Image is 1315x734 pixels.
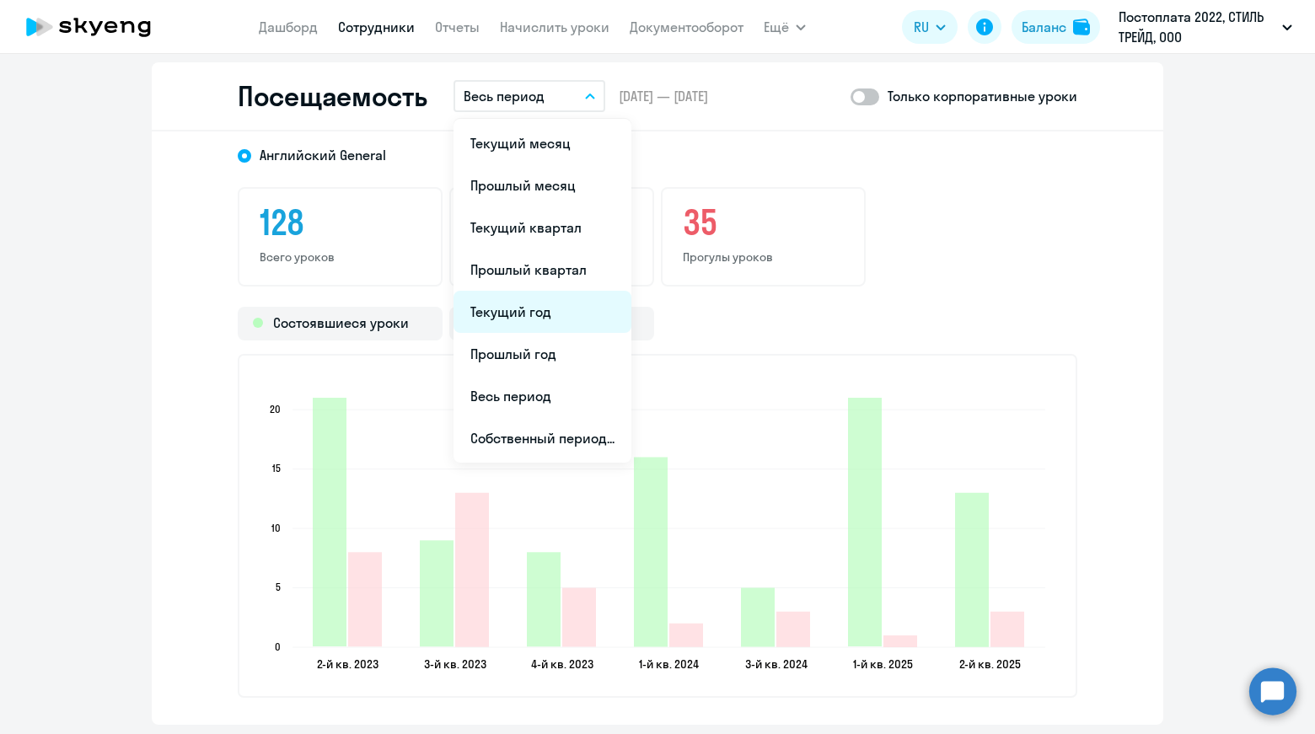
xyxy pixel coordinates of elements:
path: 2025-01-28T21:00:00.000Z Прогулы 1 [883,635,917,647]
img: balance [1073,19,1090,35]
div: Состоявшиеся уроки [238,307,443,340]
button: Весь период [454,80,605,112]
p: Всего уроков [260,249,421,265]
a: Дашборд [259,19,318,35]
p: Прогулы уроков [683,249,844,265]
span: Ещё [764,17,789,37]
ul: Ещё [454,119,631,463]
text: 2-й кв. 2023 [317,656,378,672]
path: 2023-06-13T21:00:00.000Z Состоявшиеся уроки 21 [313,398,346,646]
h3: 128 [260,202,421,243]
text: 1-й кв. 2024 [639,656,699,672]
a: Документооборот [630,19,743,35]
path: 2024-03-21T21:00:00.000Z Состоявшиеся уроки 16 [634,458,668,647]
path: 2024-09-15T21:00:00.000Z Состоявшиеся уроки 5 [741,588,775,647]
path: 2025-01-28T21:00:00.000Z Состоявшиеся уроки 21 [848,398,882,646]
button: Постоплата 2022, СТИЛЬ ТРЕЙД, ООО [1110,7,1301,47]
path: 2025-05-29T21:00:00.000Z Прогулы 3 [990,612,1024,647]
span: Английский General [260,146,386,164]
text: 20 [270,403,281,415]
path: 2023-09-23T21:00:00.000Z Прогулы 13 [455,493,489,647]
path: 2025-05-29T21:00:00.000Z Состоявшиеся уроки 13 [955,493,989,647]
text: 15 [272,462,281,474]
text: 3-й кв. 2024 [745,656,808,672]
text: 0 [275,640,281,653]
button: Ещё [764,10,806,44]
p: Только корпоративные уроки [888,86,1077,106]
text: 3-й кв. 2023 [424,656,486,672]
h2: Посещаемость [238,79,427,113]
button: RU [902,10,958,44]
text: 2-й кв. 2025 [959,656,1021,672]
span: [DATE] — [DATE] [619,87,708,105]
path: 2023-09-23T21:00:00.000Z Состоявшиеся уроки 9 [420,540,454,646]
h3: 35 [683,202,844,243]
path: 2024-09-15T21:00:00.000Z Прогулы 3 [776,612,810,647]
path: 2023-11-10T21:00:00.000Z Состоявшиеся уроки 8 [527,552,561,646]
span: RU [914,17,929,37]
a: Начислить уроки [500,19,609,35]
text: 1-й кв. 2025 [853,656,913,672]
path: 2023-11-10T21:00:00.000Z Прогулы 5 [562,588,596,647]
path: 2023-06-13T21:00:00.000Z Прогулы 8 [348,552,382,646]
button: Балансbalance [1012,10,1100,44]
div: Прогулы [449,307,654,340]
text: 10 [271,522,281,534]
text: 5 [276,581,281,593]
a: Сотрудники [338,19,415,35]
div: Баланс [1022,17,1066,37]
p: Весь период [464,86,545,106]
path: 2024-03-21T21:00:00.000Z Прогулы 2 [669,624,703,647]
p: Постоплата 2022, СТИЛЬ ТРЕЙД, ООО [1119,7,1275,47]
a: Отчеты [435,19,480,35]
text: 4-й кв. 2023 [531,656,593,672]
